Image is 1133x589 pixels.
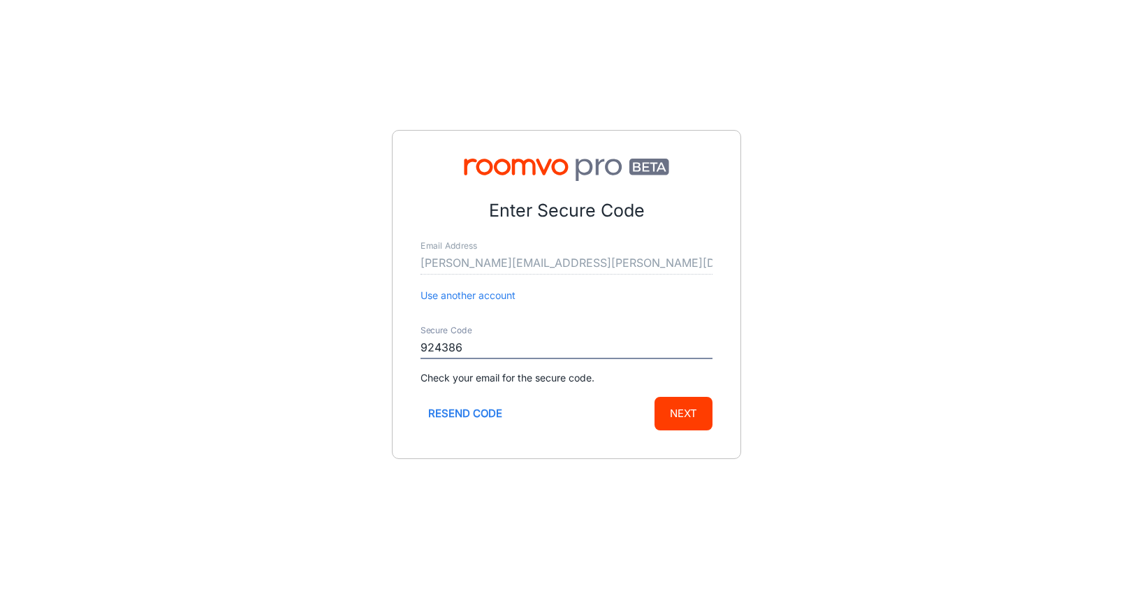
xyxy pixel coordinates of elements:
label: Secure Code [421,325,472,337]
img: Roomvo PRO Beta [421,159,712,181]
input: Enter secure code [421,337,712,359]
p: Enter Secure Code [421,198,712,224]
button: Next [655,397,712,430]
label: Email Address [421,240,477,252]
button: Resend code [421,397,510,430]
input: myname@example.com [421,252,712,275]
p: Check your email for the secure code. [421,370,712,386]
button: Use another account [421,288,516,303]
